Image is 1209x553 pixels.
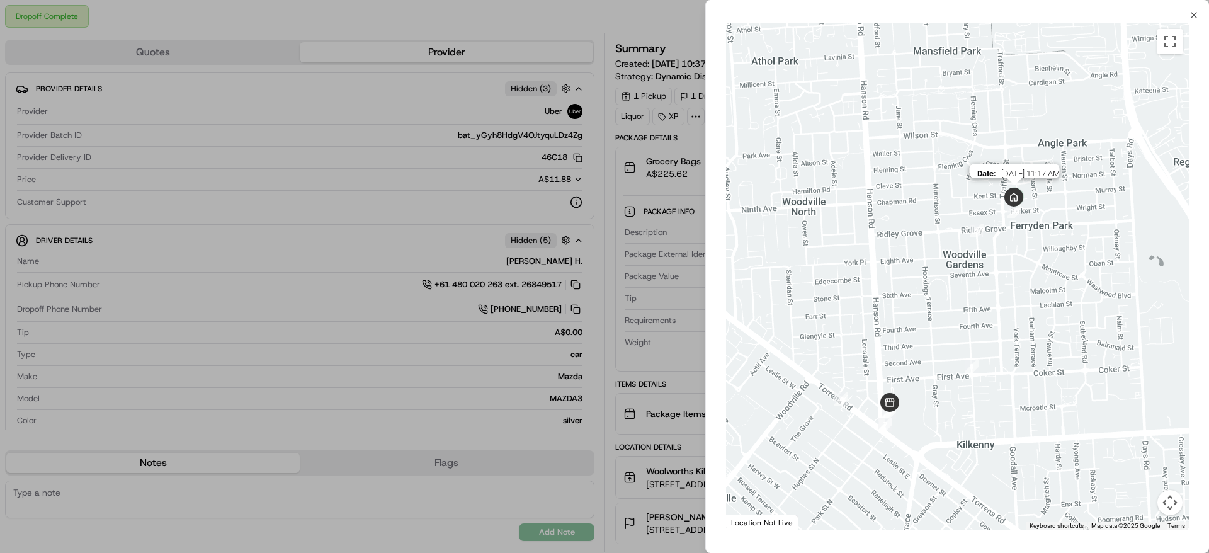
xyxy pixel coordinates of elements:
[960,355,984,379] div: 8
[1167,522,1185,529] a: Terms
[726,515,798,530] div: Location Not Live
[965,219,989,242] div: 9
[1030,522,1084,530] button: Keyboard shortcuts
[1157,29,1183,54] button: Toggle fullscreen view
[873,413,897,436] div: 7
[1157,490,1183,515] button: Map camera controls
[1001,169,1059,178] span: [DATE] 11:17 AM
[1091,522,1160,529] span: Map data ©2025 Google
[829,387,853,411] div: 4
[977,169,996,178] span: Date :
[729,514,771,530] a: Open this area in Google Maps (opens a new window)
[729,514,771,530] img: Google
